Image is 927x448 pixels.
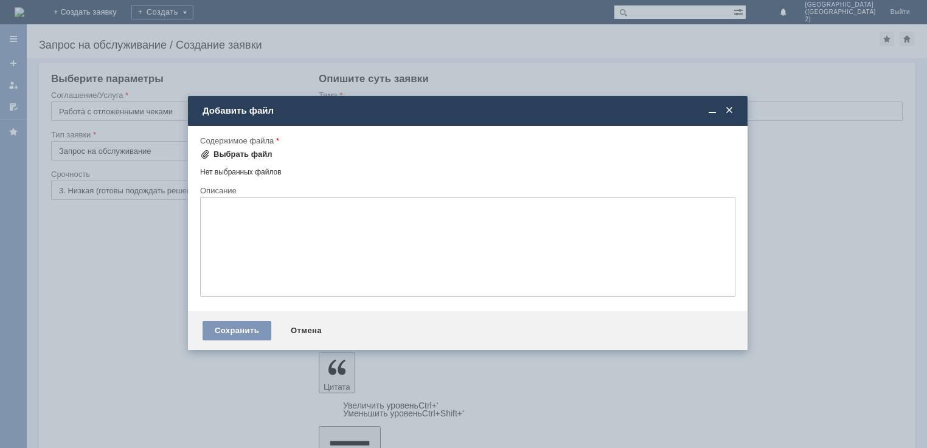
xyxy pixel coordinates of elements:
[200,137,733,145] div: Содержимое файла
[203,105,735,116] div: Добавить файл
[723,105,735,116] span: Закрыть
[214,150,273,159] div: Выбрать файл
[200,163,735,177] div: Нет выбранных файлов
[706,105,718,116] span: Свернуть (Ctrl + M)
[5,5,178,24] div: Добрый вечер,отмена чека на сумму 518 р.,отложен чек IT отделом.
[200,187,733,195] div: Описание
